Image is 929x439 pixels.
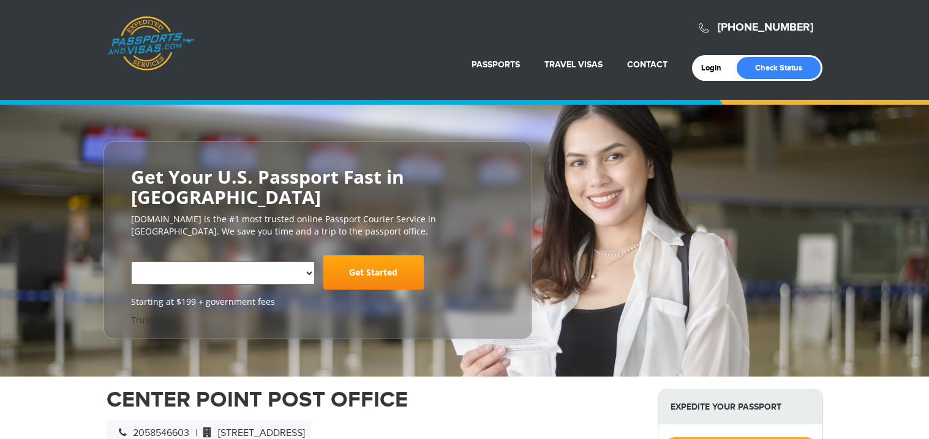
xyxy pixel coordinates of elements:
a: Passports [472,59,520,70]
a: Trustpilot [131,315,171,326]
a: Contact [627,59,668,70]
strong: Expedite Your Passport [658,389,822,424]
a: Check Status [737,57,821,79]
a: Travel Visas [544,59,603,70]
span: 2058546603 [113,427,189,439]
h1: CENTER POINT POST OFFICE [107,389,639,411]
h2: Get Your U.S. Passport Fast in [GEOGRAPHIC_DATA] [131,167,505,207]
a: Passports & [DOMAIN_NAME] [107,16,194,71]
p: [DOMAIN_NAME] is the #1 most trusted online Passport Courier Service in [GEOGRAPHIC_DATA]. We sav... [131,213,505,238]
span: [STREET_ADDRESS] [197,427,305,439]
a: [PHONE_NUMBER] [718,21,813,34]
a: Get Started [323,256,424,290]
span: Starting at $199 + government fees [131,296,505,309]
a: Login [701,63,730,73]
